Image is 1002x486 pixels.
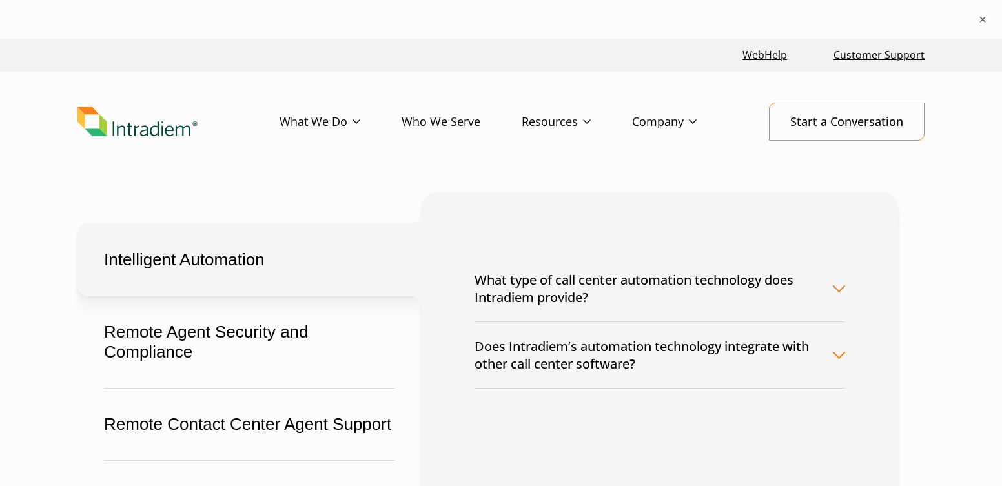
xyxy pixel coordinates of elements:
a: Start a Conversation [769,103,925,141]
a: Customer Support [828,41,930,69]
button: × [976,13,989,26]
img: Intradiem [77,107,198,137]
a: Company [632,103,738,141]
a: Link to homepage of Intradiem [77,107,280,137]
button: Intelligent Automation [77,223,422,296]
button: Remote Contact Center Agent Support [77,388,422,461]
a: Resources [522,103,632,141]
button: Does Intradiem’s automation technology integrate with other call center software? [475,322,845,388]
button: What type of call center automation technology does Intradiem provide? [475,256,845,321]
a: Who We Serve [402,103,522,141]
a: Link opens in a new window [737,41,792,69]
button: Remote Agent Security and Compliance [77,296,422,389]
a: What We Do [280,103,402,141]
